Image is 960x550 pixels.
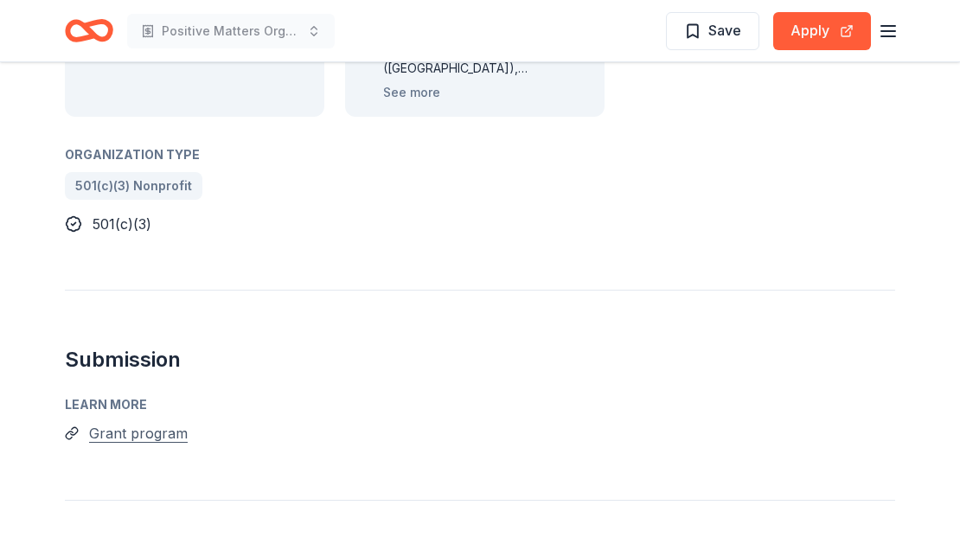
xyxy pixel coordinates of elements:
span: 501(c)(3) [93,215,151,233]
button: Grant program [89,422,188,444]
div: Organization Type [65,144,605,165]
a: Home [65,10,113,51]
button: See more [383,82,440,103]
span: Positive Matters Organization [162,21,300,42]
span: Save [708,19,741,42]
div: Learn more [65,394,895,415]
span: 501(c)(3) Nonprofit [75,176,192,196]
h2: Submission [65,346,895,374]
a: 501(c)(3) Nonprofit [65,172,202,200]
button: Save [666,12,759,50]
button: Positive Matters Organization [127,14,335,48]
button: Apply [773,12,871,50]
